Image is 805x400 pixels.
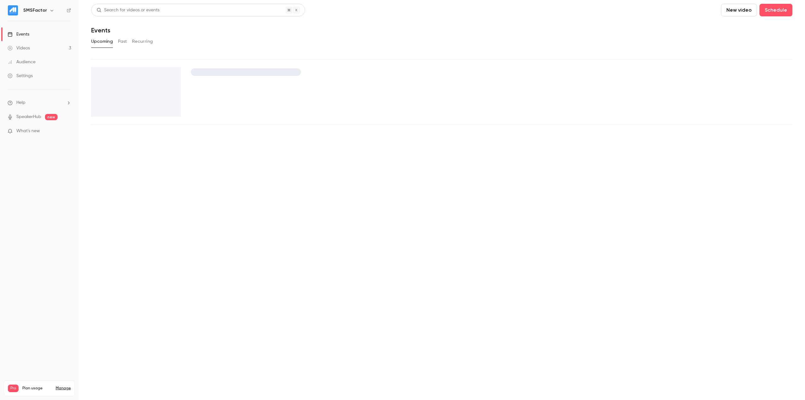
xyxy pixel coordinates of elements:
[16,128,40,134] span: What's new
[8,59,36,65] div: Audience
[118,37,127,47] button: Past
[8,385,19,392] span: Pro
[132,37,153,47] button: Recurring
[8,73,33,79] div: Settings
[16,99,25,106] span: Help
[97,7,159,14] div: Search for videos or events
[23,7,47,14] h6: SMSFactor
[759,4,792,16] button: Schedule
[56,386,71,391] a: Manage
[45,114,58,120] span: new
[8,31,29,37] div: Events
[8,99,71,106] li: help-dropdown-opener
[22,386,52,391] span: Plan usage
[8,45,30,51] div: Videos
[16,114,41,120] a: SpeakerHub
[721,4,757,16] button: New video
[91,26,110,34] h1: Events
[91,37,113,47] button: Upcoming
[8,5,18,15] img: SMSFactor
